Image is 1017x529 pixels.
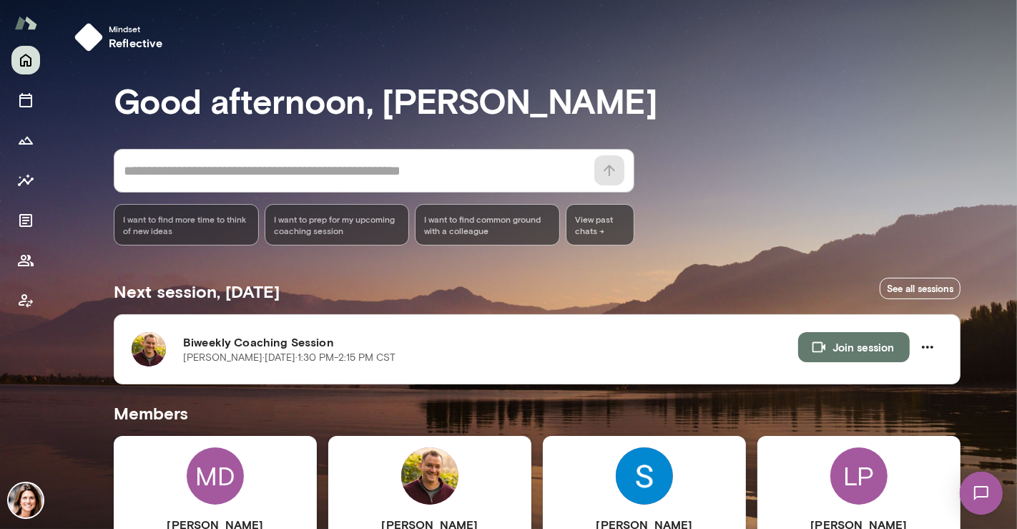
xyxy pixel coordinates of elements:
[114,204,259,246] div: I want to find more time to think of new ideas
[566,204,634,246] span: View past chats ->
[11,206,40,235] button: Documents
[616,447,673,505] img: Shannon Payne
[114,80,960,120] h3: Good afternoon, [PERSON_NAME]
[11,246,40,275] button: Members
[11,126,40,155] button: Growth Plan
[11,166,40,195] button: Insights
[11,46,40,74] button: Home
[123,213,250,236] span: I want to find more time to think of new ideas
[424,213,551,236] span: I want to find common ground with a colleague
[11,86,40,115] button: Sessions
[74,23,103,52] img: mindset
[265,204,410,246] div: I want to prep for my upcoming coaching session
[187,447,244,505] div: MD
[11,286,40,315] button: Client app
[109,34,163,52] h6: reflective
[830,447,888,505] div: LP
[183,351,395,365] p: [PERSON_NAME] · [DATE] · 1:30 PM-2:15 PM CST
[109,23,163,34] span: Mindset
[880,278,960,300] a: See all sessions
[14,9,37,37] img: Mento
[69,17,175,57] button: Mindsetreflective
[798,332,910,362] button: Join session
[415,204,560,246] div: I want to find common ground with a colleague
[114,280,280,303] h5: Next session, [DATE]
[274,213,401,236] span: I want to prep for my upcoming coaching session
[183,334,798,351] h6: Biweekly Coaching Session
[114,402,960,424] h5: Members
[9,483,43,518] img: Gwen Throckmorton
[401,447,458,505] img: Jeremy Person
